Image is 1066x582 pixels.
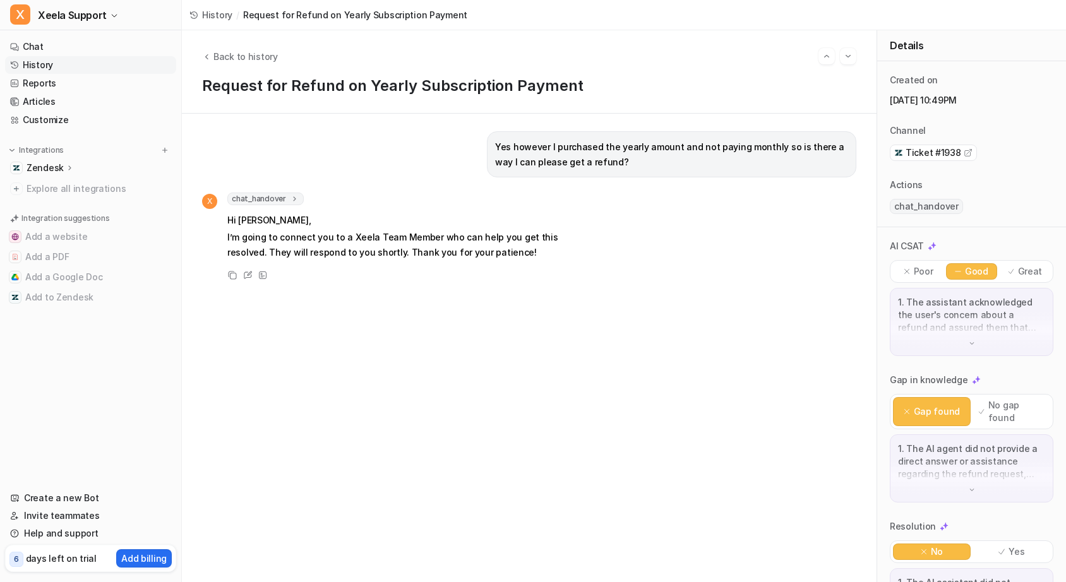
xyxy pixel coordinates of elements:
img: menu_add.svg [160,146,169,155]
p: Actions [890,179,923,191]
img: Add a Google Doc [11,273,19,281]
p: Add billing [121,552,167,565]
p: Created on [890,74,938,86]
button: Add billing [116,549,172,567]
span: chat_handover [890,199,963,214]
span: Back to history [213,50,278,63]
span: Explore all integrations [27,179,171,199]
div: Details [877,30,1066,61]
a: Invite teammates [5,507,176,525]
p: 1. The AI agent did not provide a direct answer or assistance regarding the refund request, inste... [898,442,1045,480]
img: Add a PDF [11,253,19,261]
span: chat_handover [227,193,304,205]
a: Reports [5,74,176,92]
p: No gap found [988,399,1045,424]
a: Ticket #1938 [894,146,973,159]
span: / [236,8,239,21]
p: Channel [890,124,926,137]
p: Integration suggestions [21,213,109,224]
p: Gap in knowledge [890,374,968,386]
p: Hi [PERSON_NAME], [227,213,597,228]
img: Add a website [11,233,19,241]
img: down-arrow [967,485,976,494]
img: expand menu [8,146,16,155]
span: Xeela Support [38,6,107,24]
a: Chat [5,38,176,56]
p: [DATE] 10:49PM [890,94,1053,107]
a: Customize [5,111,176,129]
p: Poor [914,265,933,278]
p: Integrations [19,145,64,155]
span: History [202,8,232,21]
img: Zendesk [13,164,20,172]
a: Articles [5,93,176,110]
button: Go to previous session [818,48,835,64]
a: Help and support [5,525,176,542]
p: Great [1018,265,1043,278]
p: Zendesk [27,162,64,174]
p: No [931,545,943,558]
button: Add to ZendeskAdd to Zendesk [5,287,176,307]
a: Create a new Bot [5,489,176,507]
button: Back to history [202,50,278,63]
button: Add a websiteAdd a website [5,227,176,247]
button: Add a Google DocAdd a Google Doc [5,267,176,287]
span: X [202,194,217,209]
button: Add a PDFAdd a PDF [5,247,176,267]
img: down-arrow [967,339,976,348]
p: Resolution [890,520,936,533]
span: Ticket #1938 [906,146,961,159]
img: zendesk [894,148,903,157]
p: 1. The assistant acknowledged the user's concern about a refund and assured them that their case ... [898,296,1045,334]
img: Add to Zendesk [11,294,19,301]
a: History [189,8,232,21]
p: days left on trial [26,552,97,565]
span: Request for Refund on Yearly Subscription Payment [243,8,467,21]
p: Good [965,265,988,278]
span: X [10,4,30,25]
img: Previous session [822,50,831,62]
p: Gap found [914,405,960,418]
p: Yes [1009,545,1024,558]
button: Integrations [5,144,68,157]
h1: Request for Refund on Yearly Subscription Payment [202,77,856,95]
img: explore all integrations [10,182,23,195]
p: AI CSAT [890,240,924,252]
a: Explore all integrations [5,180,176,198]
button: Go to next session [840,48,856,64]
p: 6 [14,554,19,565]
a: History [5,56,176,74]
img: Next session [844,50,853,62]
p: I’m going to connect you to a Xeela Team Member who can help you get this resolved. They will res... [227,230,597,260]
p: Yes however I purchased the yearly amount and not paying monthly so is there a way I can please g... [495,140,848,170]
